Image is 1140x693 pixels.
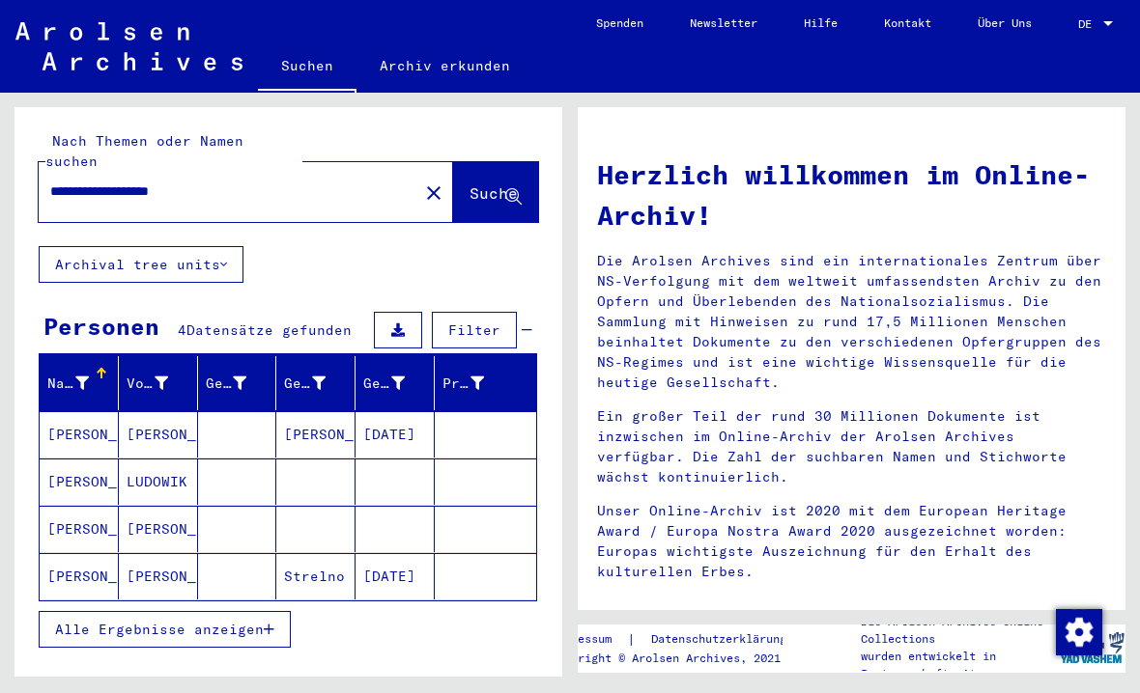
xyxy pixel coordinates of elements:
[40,458,119,505] mat-cell: [PERSON_NAME]
[119,506,198,552] mat-cell: [PERSON_NAME]
[40,553,119,599] mat-cell: [PERSON_NAME]
[119,553,198,599] mat-cell: [PERSON_NAME]
[861,648,1057,682] p: wurden entwickelt in Partnerschaft mit
[597,251,1106,393] p: Die Arolsen Archives sind ein internationales Zentrum über NS-Verfolgung mit dem weltweit umfasse...
[1056,609,1102,655] img: Zustimmung ändern
[363,374,405,394] div: Geburtsdatum
[284,368,355,399] div: Geburt‏
[178,321,186,339] span: 4
[435,356,536,410] mat-header-cell: Prisoner #
[39,611,291,648] button: Alle Ergebnisse anzeigen
[442,368,513,399] div: Prisoner #
[356,553,435,599] mat-cell: [DATE]
[40,356,119,410] mat-header-cell: Nachname
[597,154,1106,236] h1: Herzlich willkommen im Online-Archiv!
[432,312,517,348] button: Filter
[1078,17,1099,31] span: DE
[597,501,1106,582] p: Unser Online-Archiv ist 2020 mit dem European Heritage Award / Europa Nostra Award 2020 ausgezeic...
[43,309,159,344] div: Personen
[127,368,197,399] div: Vorname
[276,553,356,599] mat-cell: Strelno
[453,162,538,222] button: Suche
[45,132,243,170] mat-label: Nach Themen oder Namen suchen
[119,356,198,410] mat-header-cell: Vorname
[551,650,810,667] p: Copyright © Arolsen Archives, 2021
[422,181,445,205] mat-icon: close
[47,368,118,399] div: Nachname
[198,356,277,410] mat-header-cell: Geburtsname
[414,173,453,211] button: Clear
[206,374,247,394] div: Geburtsname
[186,321,352,339] span: Datensätze gefunden
[448,321,500,339] span: Filter
[551,629,810,650] div: |
[55,621,264,638] span: Alle Ergebnisse anzeigen
[284,374,326,394] div: Geburt‏
[47,374,89,394] div: Nachname
[356,356,435,410] mat-header-cell: Geburtsdatum
[39,246,243,283] button: Archival tree units
[119,458,198,505] mat-cell: LUDOWIK
[119,411,198,457] mat-cell: [PERSON_NAME]
[127,374,168,394] div: Vorname
[363,368,434,399] div: Geburtsdatum
[258,42,356,93] a: Suchen
[597,406,1106,487] p: Ein großer Teil der rund 30 Millionen Dokumente ist inzwischen im Online-Archiv der Arolsen Archi...
[276,356,356,410] mat-header-cell: Geburt‏
[442,374,484,394] div: Prisoner #
[551,629,627,650] a: Impressum
[206,368,276,399] div: Geburtsname
[15,22,242,70] img: Arolsen_neg.svg
[276,411,356,457] mat-cell: [PERSON_NAME]
[470,183,518,203] span: Suche
[861,613,1057,648] p: Die Arolsen Archives Online-Collections
[40,411,119,457] mat-cell: [PERSON_NAME]
[40,506,119,552] mat-cell: [PERSON_NAME]
[356,411,435,457] mat-cell: [DATE]
[636,629,810,650] a: Datenschutzerklärung
[356,42,533,89] a: Archiv erkunden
